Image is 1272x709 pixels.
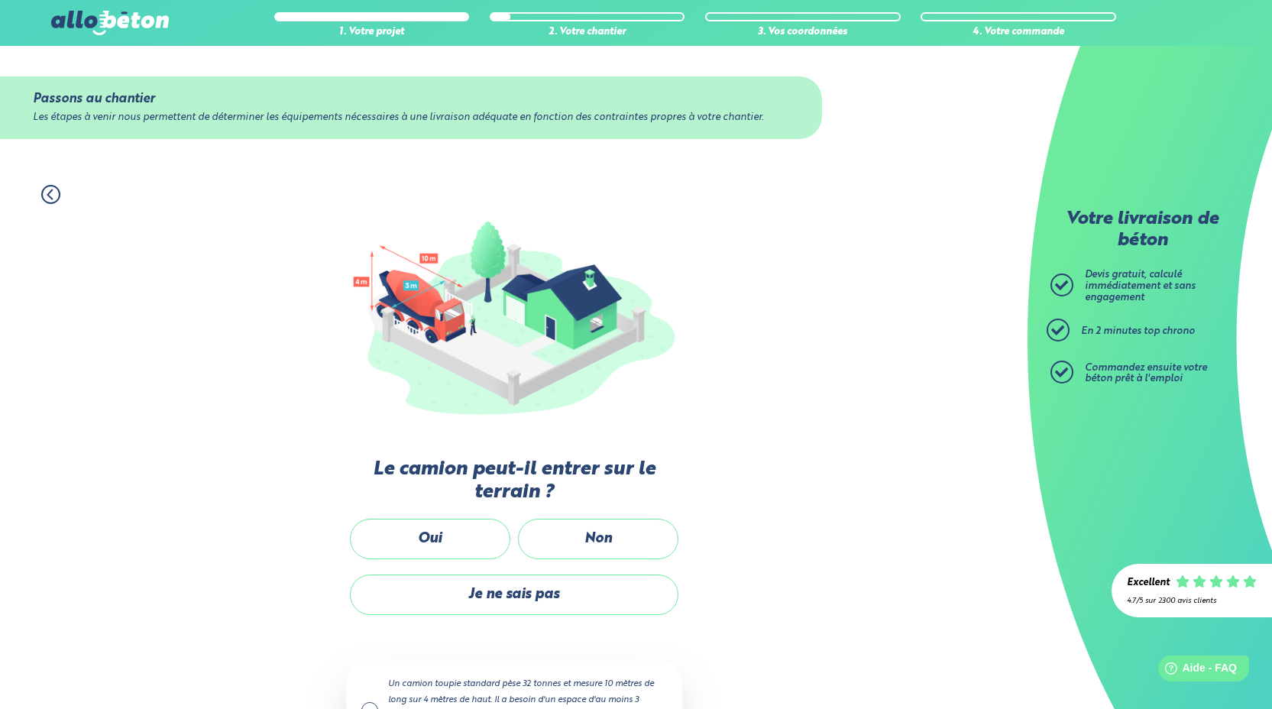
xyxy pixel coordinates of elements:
div: 3. Vos coordonnées [705,27,900,38]
label: Non [518,519,678,559]
div: Les étapes à venir nous permettent de déterminer les équipements nécessaires à une livraison adéq... [33,112,789,124]
div: 4. Votre commande [921,27,1115,38]
div: 2. Votre chantier [490,27,685,38]
div: 1. Votre projet [274,27,469,38]
label: Le camion peut-il entrer sur le terrain ? [346,458,682,503]
img: allobéton [51,11,169,35]
iframe: Help widget launcher [1136,649,1255,692]
label: Je ne sais pas [350,575,678,615]
div: Passons au chantier [33,92,789,106]
label: Oui [350,519,510,559]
